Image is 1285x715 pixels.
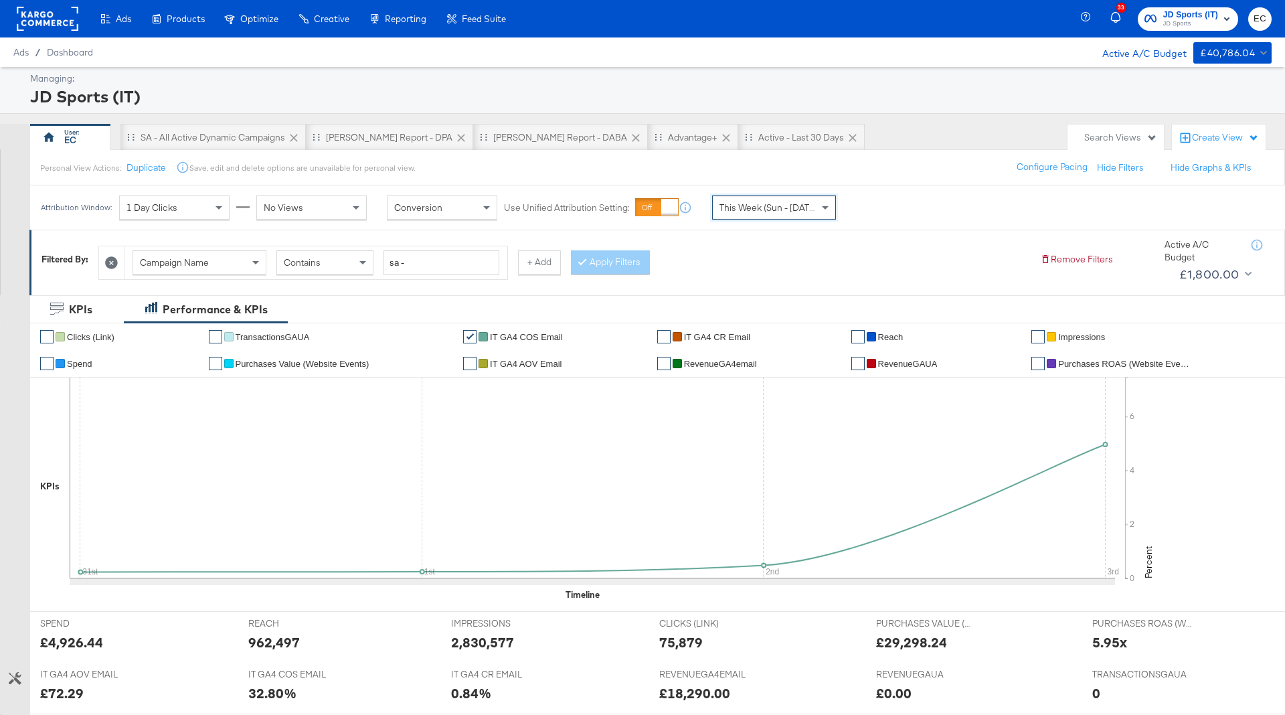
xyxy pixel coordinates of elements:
text: Percent [1142,546,1154,578]
div: £40,786.04 [1200,45,1255,62]
div: Drag to reorder tab [313,133,320,141]
button: £40,786.04 [1193,42,1272,64]
span: REACH [248,617,349,630]
div: 5.95x [1092,633,1127,652]
a: Dashboard [47,47,93,58]
a: ✔ [657,330,671,343]
button: Hide Graphs & KPIs [1171,161,1252,174]
div: 33 [1116,3,1126,13]
div: Search Views [1084,131,1157,144]
button: Configure Pacing [1007,155,1097,179]
div: SA - All Active Dynamic Campaigns [141,131,285,144]
div: 32.80% [248,684,296,703]
div: 2,830,577 [451,633,514,652]
div: Managing: [30,72,1268,85]
span: Creative [314,13,349,24]
span: Purchases ROAS (Website Events) [1058,359,1192,369]
input: Enter a search term [383,250,499,275]
span: TransactionsGAUA [236,332,310,342]
button: Remove Filters [1040,253,1113,266]
div: EC [64,134,76,147]
span: IT GA4 AOV Email [490,359,562,369]
a: ✔ [40,357,54,370]
span: Ads [13,47,29,58]
span: IT GA4 AOV EMAIL [40,668,141,681]
span: IT GA4 COS Email [490,332,563,342]
span: JD Sports [1163,19,1218,29]
div: Personal View Actions: [40,163,121,173]
button: EC [1248,7,1272,31]
span: IT GA4 COS EMAIL [248,668,349,681]
a: ✔ [463,330,477,343]
div: JD Sports (IT) [30,85,1268,108]
div: Drag to reorder tab [745,133,752,141]
div: £1,800.00 [1179,264,1239,285]
span: PURCHASES VALUE (WEBSITE EVENTS) [876,617,976,630]
span: JD Sports (IT) [1163,8,1218,22]
span: IMPRESSIONS [451,617,551,630]
button: Duplicate [126,161,166,174]
span: 1 Day Clicks [126,202,177,214]
div: Timeline [566,588,600,601]
span: PURCHASES ROAS (WEBSITE EVENTS) [1092,617,1193,630]
div: Drag to reorder tab [655,133,662,141]
div: Performance & KPIs [163,302,268,317]
span: Reach [878,332,904,342]
div: Active A/C Budget [1165,238,1238,263]
div: £4,926.44 [40,633,103,652]
div: Save, edit and delete options are unavailable for personal view. [189,163,415,173]
span: RevenueGAUA [878,359,938,369]
span: RevenueGA4email [684,359,757,369]
a: ✔ [851,330,865,343]
span: CLICKS (LINK) [659,617,760,630]
div: Filtered By: [41,253,88,266]
div: 0.84% [451,684,491,703]
a: ✔ [851,357,865,370]
div: Active A/C Budget [1088,42,1187,62]
div: [PERSON_NAME] Report - DABA [493,131,627,144]
div: Active - Last 30 Days [758,131,844,144]
span: Contains [284,256,321,268]
div: Advantage+ [668,131,717,144]
div: 75,879 [659,633,703,652]
span: EC [1254,11,1266,27]
a: ✔ [1031,357,1045,370]
span: This Week (Sun - [DATE]) [719,202,820,214]
div: Drag to reorder tab [480,133,487,141]
span: IT GA4 CR EMAIL [451,668,551,681]
span: Ads [116,13,131,24]
span: Impressions [1058,332,1105,342]
span: Purchases Value (Website Events) [236,359,369,369]
span: SPEND [40,617,141,630]
span: Spend [67,359,92,369]
span: TRANSACTIONSGAUA [1092,668,1193,681]
div: Attribution Window: [40,203,112,212]
a: ✔ [209,357,222,370]
div: £72.29 [40,684,84,703]
span: Conversion [394,202,442,214]
label: Use Unified Attribution Setting: [504,202,630,214]
button: 33 [1108,6,1131,32]
div: KPIs [69,302,92,317]
a: ✔ [209,330,222,343]
div: [PERSON_NAME] Report - DPA [326,131,452,144]
span: REVENUEGAUA [876,668,976,681]
button: Hide Filters [1097,161,1144,174]
span: REVENUEGA4EMAIL [659,668,760,681]
span: IT GA4 CR Email [684,332,750,342]
div: £29,298.24 [876,633,947,652]
span: / [29,47,47,58]
span: Reporting [385,13,426,24]
button: JD Sports (IT)JD Sports [1138,7,1238,31]
a: ✔ [40,330,54,343]
span: Campaign Name [140,256,209,268]
span: Feed Suite [462,13,506,24]
div: Drag to reorder tab [127,133,135,141]
a: ✔ [463,357,477,370]
a: ✔ [1031,330,1045,343]
span: Clicks (Link) [67,332,114,342]
div: KPIs [40,480,60,493]
span: Products [167,13,205,24]
div: 0 [1092,684,1100,703]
